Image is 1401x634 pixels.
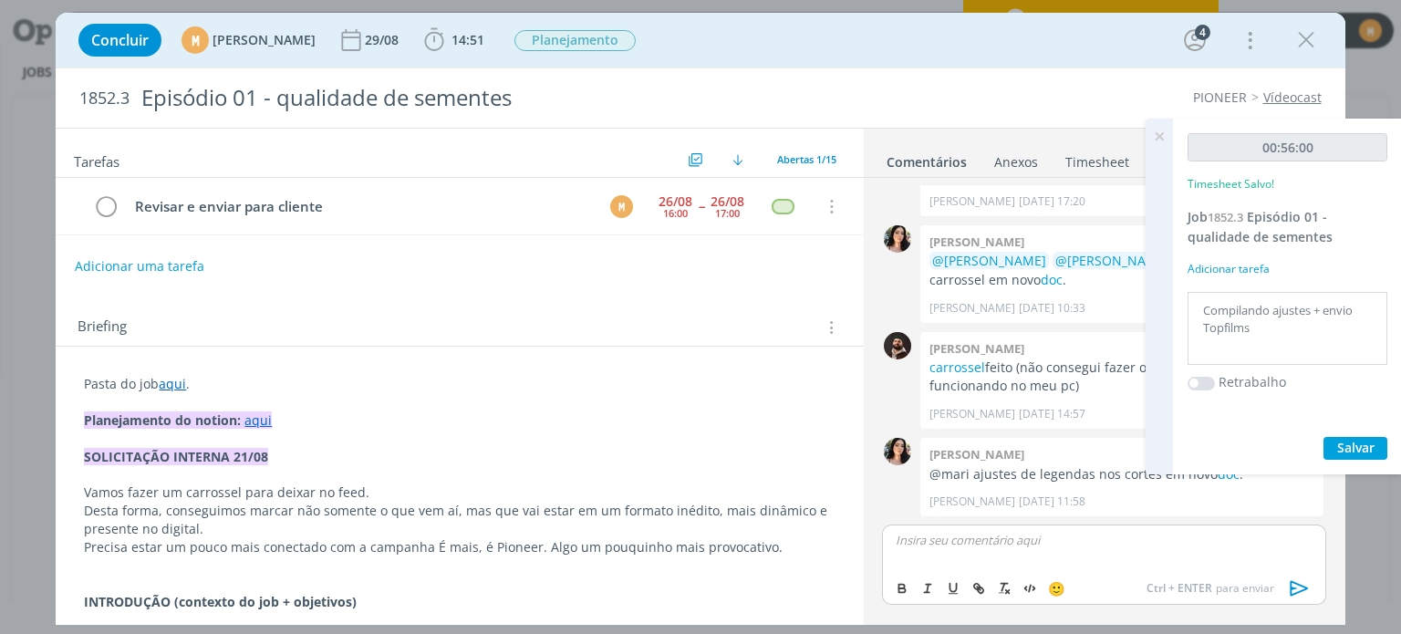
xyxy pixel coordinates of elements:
span: Ctrl + ENTER [1147,580,1216,597]
p: [PERSON_NAME] [929,494,1015,510]
strong: Planejamento do notion: [84,411,241,429]
button: 4 [1180,26,1209,55]
div: Adicionar tarefa [1188,261,1387,277]
p: [PERSON_NAME] [929,406,1015,422]
div: 29/08 [365,34,402,47]
span: Abertas 1/15 [777,152,836,166]
span: 🙂 [1048,579,1065,598]
button: Salvar [1323,437,1387,460]
div: 26/08 [711,195,744,208]
a: aqui [244,411,272,429]
strong: INTRODUÇÃO (contexto do job + objetivos) [84,593,357,610]
p: Timesheet Salvo! [1188,176,1274,192]
button: Concluir [78,24,161,57]
span: Episódio 01 - qualidade de sementes [1188,208,1333,245]
a: Vídeocast [1263,88,1322,106]
b: [PERSON_NAME] [929,446,1024,463]
button: 🙂 [1043,577,1069,599]
button: M[PERSON_NAME] [182,26,316,54]
label: Retrabalho [1219,372,1286,391]
span: [DATE] 10:33 [1019,300,1085,317]
div: 26/08 [659,195,692,208]
p: Pasta do job . [84,375,835,393]
span: [DATE] 11:58 [1019,494,1085,510]
img: T [884,225,911,253]
a: carrossel [929,359,985,376]
div: M [182,26,209,54]
div: 17:00 [715,208,740,218]
div: M [610,195,633,218]
span: Planejamento [514,30,636,51]
span: Briefing [78,316,127,339]
p: conteúdo para carrossel em novo . [929,252,1314,289]
a: Timesheet [1064,145,1130,171]
span: 1852.3 [79,88,130,109]
p: @mari ajustes de legendas nos cortes em novo . [929,465,1314,483]
span: @[PERSON_NAME] [932,252,1046,269]
a: aqui [159,375,186,392]
span: [DATE] 17:20 [1019,193,1085,210]
p: Precisa estar um pouco mais conectado com a campanha É mais, é Pioneer. Algo um pouquinho mais pr... [84,538,835,556]
img: arrow-down.svg [732,154,743,165]
p: Vamos fazer um carrossel para deixar no feed. [84,483,835,502]
span: Tarefas [74,149,119,171]
span: @[PERSON_NAME] [1055,252,1169,269]
img: T [884,438,911,465]
button: Planejamento [514,29,637,52]
button: Adicionar uma tarefa [74,250,205,283]
span: -- [699,200,704,213]
span: [PERSON_NAME] [213,34,316,47]
p: Desta forma, conseguimos marcar não somente o que vem aí, mas que vai estar em um formato inédito... [84,502,835,538]
div: 16:00 [663,208,688,218]
p: [PERSON_NAME] [929,300,1015,317]
span: para enviar [1147,580,1274,597]
span: [DATE] 14:57 [1019,406,1085,422]
p: feito (não consegui fazer o ppt, o programa não está funcionando no meu pc) [929,359,1314,396]
img: D [884,332,911,359]
a: PIONEER [1193,88,1247,106]
a: doc [1218,465,1240,483]
span: 14:51 [451,31,484,48]
strong: SOLICITAÇÃO INTERNA 21/08 [84,448,268,465]
button: M [608,192,636,220]
span: 1852.3 [1208,209,1243,225]
div: Episódio 01 - qualidade de sementes [133,76,796,120]
div: Revisar e enviar para cliente [127,195,593,218]
span: Concluir [91,33,149,47]
span: Salvar [1337,439,1375,456]
div: Anexos [994,153,1038,171]
b: [PERSON_NAME] [929,340,1024,357]
a: Job1852.3Episódio 01 - qualidade de sementes [1188,208,1333,245]
div: dialog [56,13,1344,625]
a: Comentários [886,145,968,171]
b: [PERSON_NAME] [929,234,1024,250]
button: 14:51 [420,26,489,55]
a: doc [1041,271,1063,288]
p: [PERSON_NAME] [929,193,1015,210]
div: 4 [1195,25,1210,40]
